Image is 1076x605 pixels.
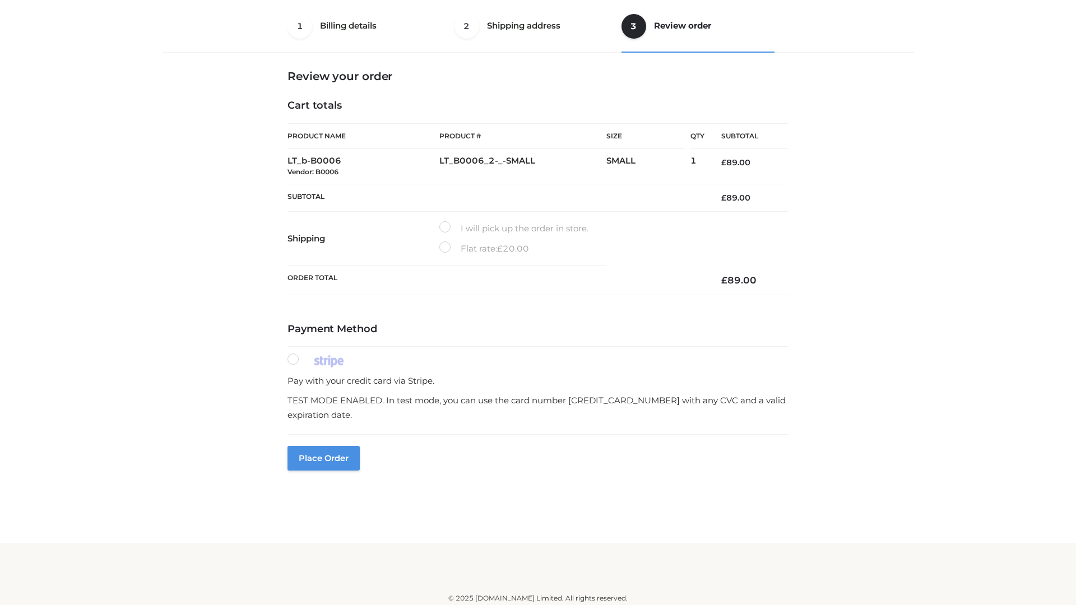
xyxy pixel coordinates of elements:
th: Subtotal [704,124,789,149]
th: Size [606,124,685,149]
span: £ [721,274,727,286]
span: £ [497,243,503,254]
button: Place order [287,446,360,471]
p: TEST MODE ENABLED. In test mode, you can use the card number [CREDIT_CARD_NUMBER] with any CVC an... [287,393,789,422]
h4: Payment Method [287,323,789,336]
th: Shipping [287,212,439,266]
bdi: 20.00 [497,243,529,254]
span: £ [721,157,726,167]
th: Subtotal [287,184,704,211]
td: LT_B0006_2-_-SMALL [439,149,606,184]
th: Qty [690,123,704,149]
small: Vendor: B0006 [287,167,338,176]
th: Order Total [287,266,704,295]
bdi: 89.00 [721,193,750,203]
td: SMALL [606,149,690,184]
td: 1 [690,149,704,184]
th: Product # [439,123,606,149]
td: LT_b-B0006 [287,149,439,184]
label: Flat rate: [439,241,529,256]
p: Pay with your credit card via Stripe. [287,374,789,388]
div: © 2025 [DOMAIN_NAME] Limited. All rights reserved. [166,593,910,604]
th: Product Name [287,123,439,149]
h4: Cart totals [287,100,789,112]
label: I will pick up the order in store. [439,221,588,236]
h3: Review your order [287,69,789,83]
bdi: 89.00 [721,274,757,286]
bdi: 89.00 [721,157,750,167]
span: £ [721,193,726,203]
